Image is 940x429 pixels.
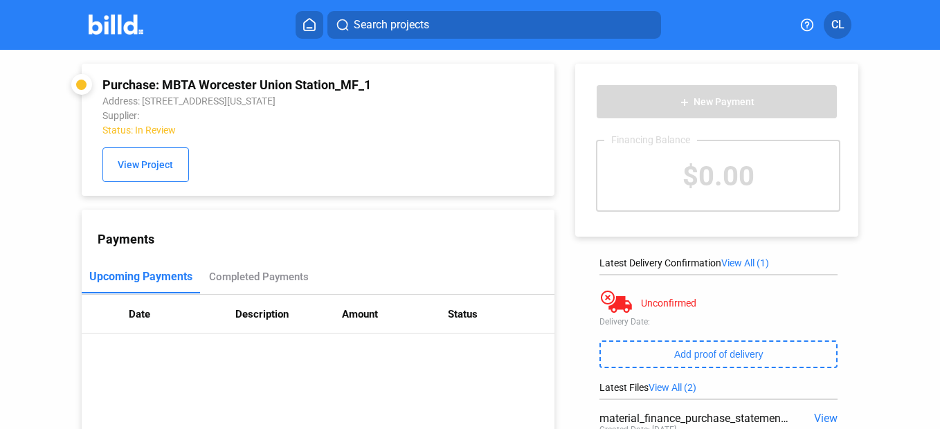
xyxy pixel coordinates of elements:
[235,295,342,334] th: Description
[89,270,192,283] div: Upcoming Payments
[118,160,173,171] span: View Project
[814,412,838,425] span: View
[354,17,429,33] span: Search projects
[129,295,235,334] th: Date
[596,84,838,119] button: New Payment
[674,349,763,360] span: Add proof of delivery
[679,97,690,108] mat-icon: add
[102,125,448,136] div: Status: In Review
[831,17,844,33] span: CL
[448,295,554,334] th: Status
[102,95,448,107] div: Address: [STREET_ADDRESS][US_STATE]
[89,15,143,35] img: Billd Company Logo
[599,257,838,268] div: Latest Delivery Confirmation
[98,232,554,246] div: Payments
[599,382,838,393] div: Latest Files
[824,11,851,39] button: CL
[327,11,661,39] button: Search projects
[209,271,309,283] div: Completed Payments
[599,340,838,368] button: Add proof of delivery
[102,110,448,121] div: Supplier:
[721,257,769,268] span: View All (1)
[649,382,696,393] span: View All (2)
[597,141,839,210] div: $0.00
[342,295,449,334] th: Amount
[641,298,696,309] div: Unconfirmed
[599,412,790,425] div: material_finance_purchase_statement.pdf
[102,77,448,92] div: Purchase: MBTA Worcester Union Station_MF_1
[604,134,697,145] div: Financing Balance
[102,147,189,182] button: View Project
[599,317,838,327] div: Delivery Date:
[694,97,754,108] span: New Payment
